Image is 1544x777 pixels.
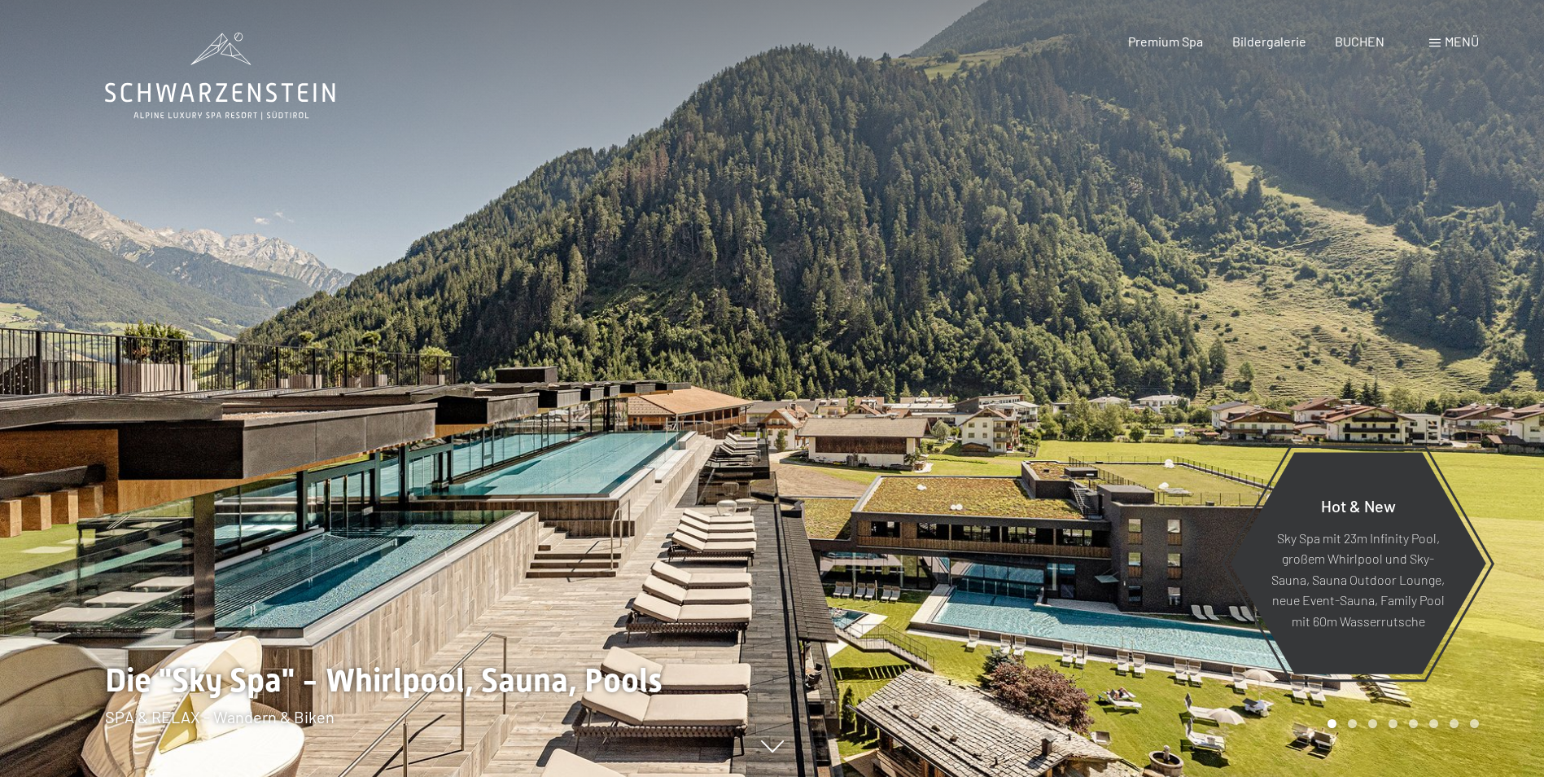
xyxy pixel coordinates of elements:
a: Premium Spa [1128,33,1203,49]
div: Carousel Page 6 [1429,719,1438,728]
span: Hot & New [1321,495,1396,515]
div: Carousel Page 1 (Current Slide) [1327,719,1336,728]
a: Hot & New Sky Spa mit 23m Infinity Pool, großem Whirlpool und Sky-Sauna, Sauna Outdoor Lounge, ne... [1229,451,1487,675]
p: Sky Spa mit 23m Infinity Pool, großem Whirlpool und Sky-Sauna, Sauna Outdoor Lounge, neue Event-S... [1270,527,1446,631]
a: BUCHEN [1335,33,1384,49]
span: Menü [1445,33,1479,49]
div: Carousel Page 8 [1470,719,1479,728]
div: Carousel Page 7 [1450,719,1459,728]
div: Carousel Page 3 [1368,719,1377,728]
div: Carousel Page 5 [1409,719,1418,728]
div: Carousel Page 2 [1348,719,1357,728]
div: Carousel Pagination [1322,719,1479,728]
div: Carousel Page 4 [1389,719,1397,728]
a: Bildergalerie [1232,33,1306,49]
